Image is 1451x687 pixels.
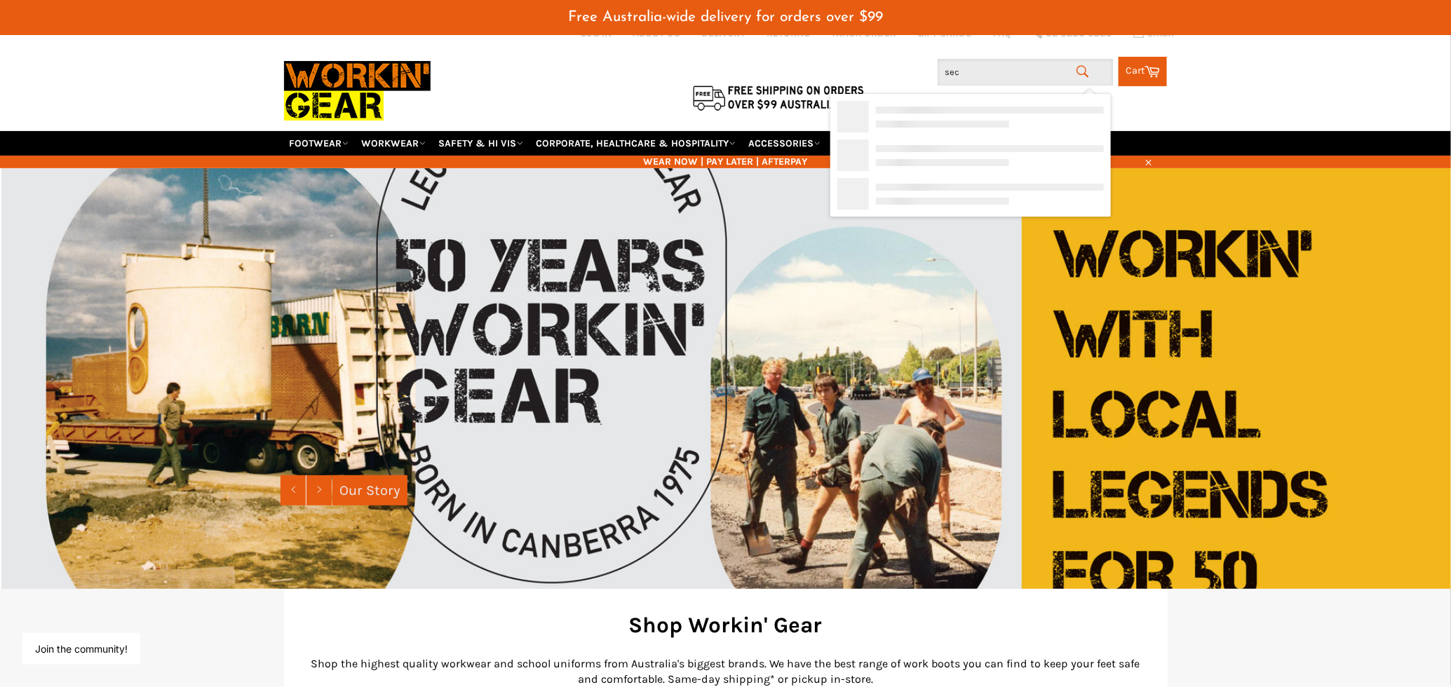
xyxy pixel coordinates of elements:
button: Join the community! [35,643,128,655]
span: Email [1148,29,1175,39]
input: Search [938,59,1113,86]
h2: Shop Workin' Gear [305,610,1147,640]
a: ACCESSORIES [743,131,826,156]
span: 02 6280 5885 [1046,29,1112,39]
a: WORKWEAR [356,131,431,156]
a: SAFETY & HI VIS [433,131,529,156]
span: WEAR NOW | PAY LATER | AFTERPAY [284,155,1168,168]
a: RE-WORKIN' GEAR [828,131,924,156]
img: Flat $9.95 shipping Australia wide [691,83,866,112]
img: Workin Gear leaders in Workwear, Safety Boots, PPE, Uniforms. Australia's No.1 in Workwear [284,51,431,130]
span: Free Australia-wide delivery for orders over $99 [568,10,883,25]
a: Cart [1119,57,1167,86]
a: Our Story [332,475,407,505]
a: CORPORATE, HEALTHCARE & HOSPITALITY [531,131,741,156]
a: 02 6280 5885 [1033,29,1112,39]
a: FOOTWEAR [284,131,354,156]
p: Shop the highest quality workwear and school uniforms from Australia's biggest brands. We have th... [305,656,1147,687]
